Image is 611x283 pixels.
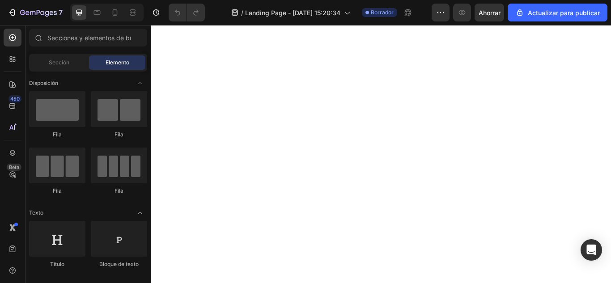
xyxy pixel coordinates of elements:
[241,8,243,17] span: /
[371,9,394,16] font: Borrador
[4,4,67,21] button: 7
[151,25,611,283] iframe: Área de diseño
[479,9,501,17] font: Ahorrar
[508,4,607,21] button: Actualizar para publicar
[115,131,123,138] font: Fila
[245,8,340,17] span: Landing Page - [DATE] 15:20:34
[133,206,147,220] span: Abrir palanca
[49,59,69,66] font: Sección
[29,80,58,86] font: Disposición
[59,8,63,17] font: 7
[53,131,62,138] font: Fila
[53,187,62,194] font: Fila
[169,4,205,21] div: Deshacer/Rehacer
[115,187,123,194] font: Fila
[9,164,19,170] font: Beta
[581,239,602,261] div: Open Intercom Messenger
[50,261,64,267] font: Título
[29,29,147,46] input: Secciones y elementos de búsqueda
[133,76,147,90] span: Abrir palanca
[29,209,43,216] font: Texto
[528,9,600,17] font: Actualizar para publicar
[10,96,20,102] font: 450
[99,261,139,267] font: Bloque de texto
[106,59,129,66] font: Elemento
[475,4,504,21] button: Ahorrar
